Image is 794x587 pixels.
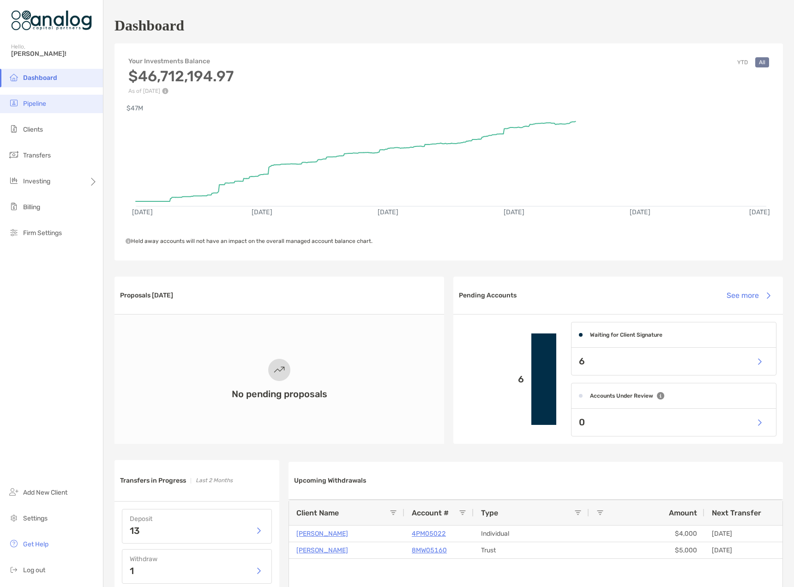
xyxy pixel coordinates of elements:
h4: Waiting for Client Signature [590,332,662,338]
text: [DATE] [631,208,651,216]
button: See more [719,285,777,306]
img: investing icon [8,175,19,186]
h4: Withdraw [130,555,264,563]
h3: Transfers in Progress [120,477,186,484]
text: [DATE] [378,208,399,216]
div: $4,000 [589,526,704,542]
img: Performance Info [162,88,168,94]
span: Firm Settings [23,229,62,237]
span: Pipeline [23,100,46,108]
img: pipeline icon [8,97,19,109]
h3: Upcoming Withdrawals [294,477,366,484]
img: Zoe Logo [11,4,92,37]
text: $47M [126,104,143,112]
img: get-help icon [8,538,19,549]
span: Add New Client [23,489,67,496]
img: clients icon [8,123,19,134]
h4: Deposit [130,515,264,523]
h3: Proposals [DATE] [120,291,173,299]
text: [DATE] [504,208,525,216]
span: Clients [23,126,43,133]
a: 8MW05160 [412,545,447,556]
text: [DATE] [252,208,272,216]
span: Account # [412,508,449,517]
h3: No pending proposals [232,388,327,399]
p: 0 [579,417,585,428]
span: Type [481,508,498,517]
img: billing icon [8,201,19,212]
span: Dashboard [23,74,57,82]
span: Investing [23,177,50,185]
button: All [755,57,769,67]
span: [PERSON_NAME]! [11,50,97,58]
a: 4PM05022 [412,528,446,539]
span: Amount [669,508,697,517]
span: Next Transfer [712,508,761,517]
button: YTD [734,57,752,67]
img: logout icon [8,564,19,575]
p: 1 [130,566,134,575]
span: Get Help [23,540,48,548]
text: [DATE] [132,208,153,216]
h3: $46,712,194.97 [128,67,234,85]
p: 6 [461,374,524,385]
span: Billing [23,203,40,211]
p: As of [DATE] [128,88,234,94]
a: [PERSON_NAME] [296,528,348,539]
span: Settings [23,514,48,522]
p: 6 [579,356,585,367]
span: Client Name [296,508,339,517]
h3: Pending Accounts [459,291,517,299]
img: settings icon [8,512,19,523]
p: Last 2 Months [196,475,233,486]
span: Held away accounts will not have an impact on the overall managed account balance chart. [126,238,373,244]
div: Individual [474,526,589,542]
img: dashboard icon [8,72,19,83]
img: add_new_client icon [8,486,19,497]
h4: Accounts Under Review [590,393,653,399]
a: [PERSON_NAME] [296,545,348,556]
img: firm-settings icon [8,227,19,238]
span: Transfers [23,151,51,159]
h4: Your Investments Balance [128,57,234,65]
span: Log out [23,566,45,574]
div: Trust [474,542,589,558]
p: 13 [130,526,140,535]
h1: Dashboard [114,17,184,34]
img: transfers icon [8,149,19,160]
div: $5,000 [589,542,704,558]
text: [DATE] [750,208,771,216]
